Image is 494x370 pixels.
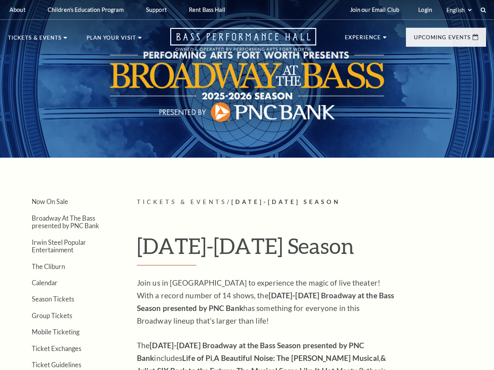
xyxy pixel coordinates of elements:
select: Select: [445,6,473,14]
a: Group Tickets [32,312,72,319]
a: Mobile Ticketing [32,328,79,336]
p: Plan Your Visit [86,35,136,45]
a: Ticket Guidelines [32,361,81,368]
p: Join us in [GEOGRAPHIC_DATA] to experience the magic of live theater! With a record number of 14 ... [137,277,395,327]
a: Broadway At The Bass presented by PNC Bank [32,214,99,229]
p: Tickets & Events [8,35,62,45]
a: Calendar [32,279,58,286]
a: Now On Sale [32,198,68,205]
a: Irwin Steel Popular Entertainment [32,238,86,254]
p: Upcoming Events [414,35,471,44]
p: Support [146,6,167,13]
a: Season Tickets [32,295,74,303]
strong: Life of Pi [182,353,212,362]
strong: [DATE]-[DATE] Broadway at the Bass Season presented by PNC Bank [137,291,394,313]
h1: [DATE]-[DATE] Season [137,233,486,265]
a: The Cliburn [32,263,65,270]
p: Children's Education Program [48,6,124,13]
p: / [137,197,486,207]
p: Experience [345,35,381,44]
a: Ticket Exchanges [32,345,81,352]
strong: A Beautiful Noise: The [PERSON_NAME] Musical [214,353,379,362]
span: [DATE]-[DATE] Season [231,198,340,205]
p: Rent Bass Hall [189,6,225,13]
strong: [DATE]-[DATE] Broadway at the Bass Season presented by PNC Bank [137,341,364,362]
span: Tickets & Events [137,198,227,205]
p: About [10,6,25,13]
